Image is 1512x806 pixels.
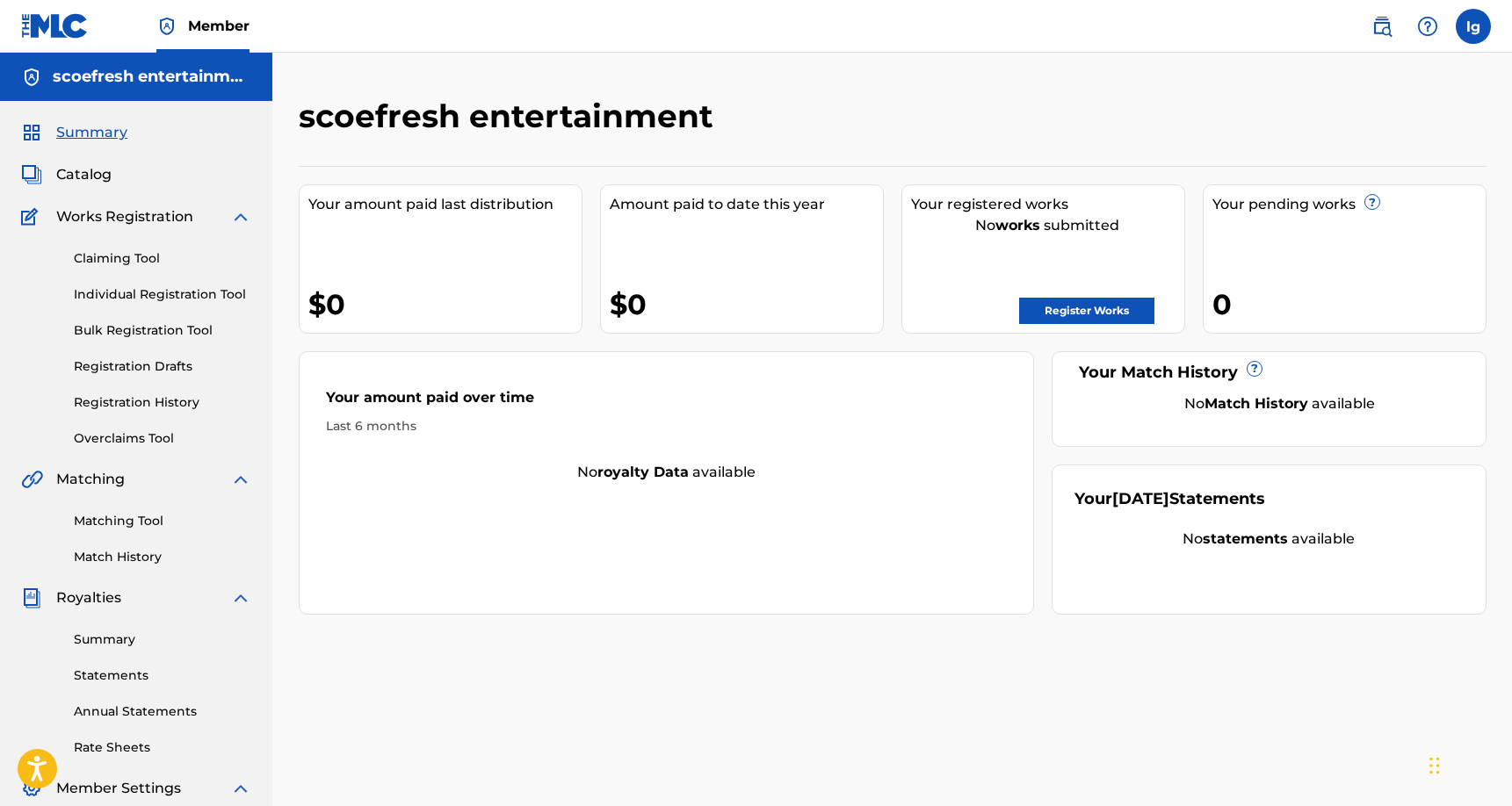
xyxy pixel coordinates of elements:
div: Your Statements [1074,487,1265,511]
strong: Match History [1205,395,1308,412]
img: expand [230,469,251,490]
img: MLC Logo [21,13,89,39]
a: Match History [74,548,251,566]
a: Statements [74,666,251,685]
div: No available [300,462,1034,483]
div: Your amount paid last distribution [308,194,582,215]
div: Your registered works [911,194,1184,215]
img: search [1371,16,1393,37]
div: User Menu [1456,9,1491,44]
a: SummarySummary [21,122,127,143]
span: Member [188,16,250,36]
a: Overclaims Tool [74,429,251,448]
iframe: Chat Widget [1424,722,1512,806]
div: Amount paid to date this year [610,194,883,215]
div: Your amount paid over time [326,387,1008,417]
img: expand [230,587,251,608]
img: Top Rightsholder [156,16,177,37]
a: Public Search [1364,9,1400,44]
iframe: Resource Center [1463,524,1512,674]
a: CatalogCatalog [21,164,112,185]
span: Matching [56,469,125,490]
div: 0 [1212,284,1486,324]
span: Member Settings [56,778,181,799]
div: No available [1074,529,1464,550]
span: ? [1248,362,1262,376]
div: Last 6 months [326,417,1008,435]
div: Your Match History [1074,361,1464,385]
div: Your pending works [1212,194,1486,215]
img: expand [230,206,251,227]
a: Claiming Tool [74,249,251,268]
span: Summary [56,122,127,143]
img: Works Registration [21,206,44,227]
div: No available [1096,393,1464,414]
a: Bulk Registration Tool [74,321,251,340]
span: ? [1365,195,1379,209]
strong: royalty data [597,464,689,480]
div: $0 [308,284,582,324]
div: No submitted [911,215,1184,236]
span: Works Registration [56,206,193,227]
a: Individual Registration Tool [74,285,251,304]
span: Catalog [56,164,112,185]
img: Member Settings [21,778,42,799]
strong: works [995,217,1040,234]
span: [DATE] [1112,489,1169,508]
a: Registration History [74,393,251,412]
img: Royalties [21,587,42,608]
a: Rate Sheets [74,738,251,757]
div: Drag [1429,739,1440,792]
h2: scoefresh entertainment [299,97,722,136]
a: Registration Drafts [74,357,251,376]
img: expand [230,778,251,799]
img: Accounts [21,67,42,88]
div: $0 [610,284,883,324]
img: help [1417,16,1438,37]
a: Annual Statements [74,702,251,721]
a: Register Works [1019,298,1154,324]
a: Matching Tool [74,512,251,530]
img: Summary [21,122,42,143]
span: Royalties [56,587,121,608]
div: Help [1410,9,1445,44]
img: Catalog [21,164,42,185]
img: Matching [21,469,43,490]
strong: statements [1203,530,1288,547]
a: Summary [74,630,251,649]
h5: scoefresh entertainment [53,67,251,87]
